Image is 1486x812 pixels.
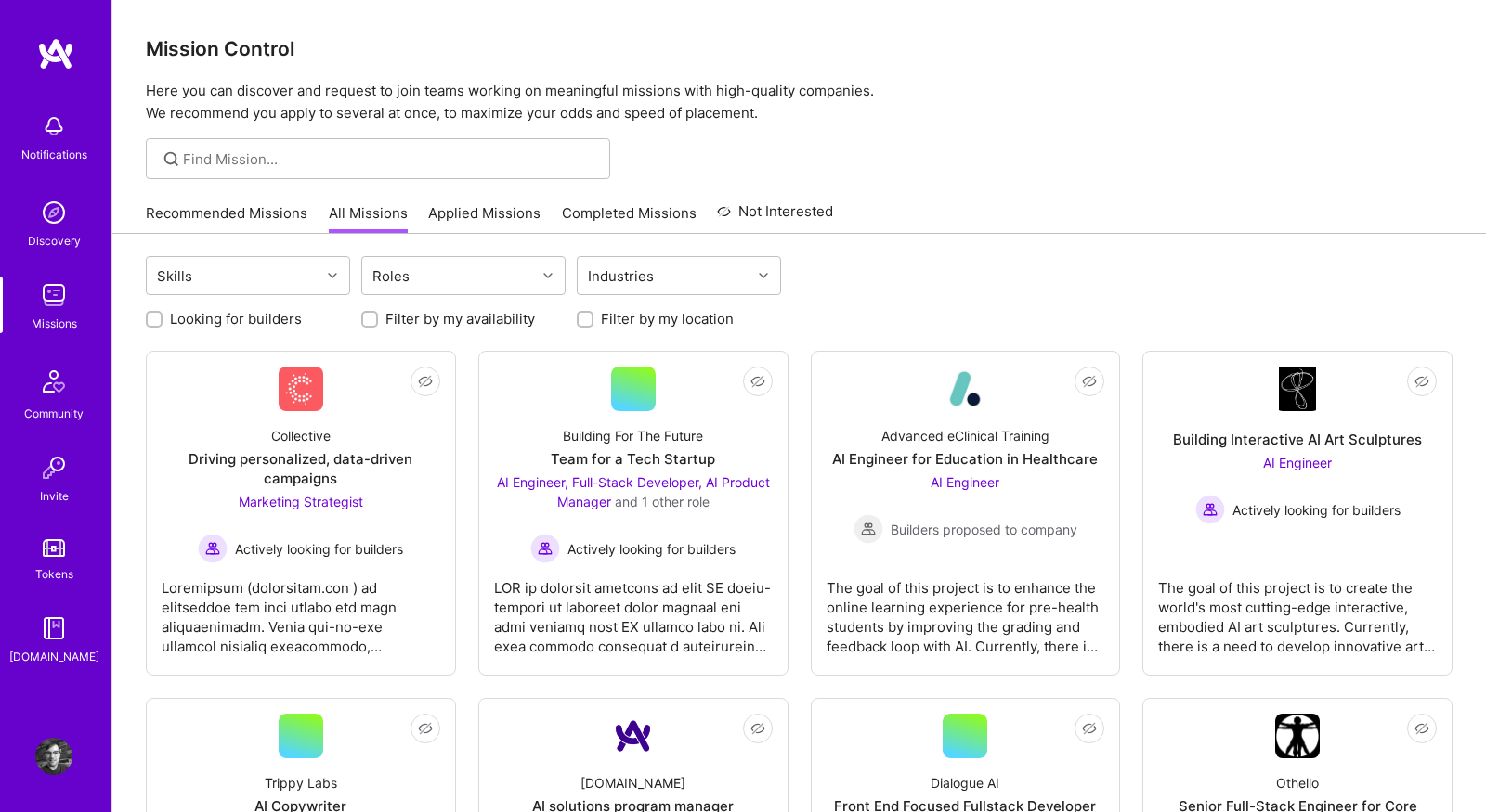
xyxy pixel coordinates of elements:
[494,367,773,660] a: Building For The FutureTeam for a Tech StartupAI Engineer, Full-Stack Developer, AI Product Manag...
[601,309,734,329] label: Filter by my location
[1232,500,1401,520] span: Actively looking for builders
[717,200,833,234] a: Not Interested
[428,203,541,234] a: Applied Missions
[271,426,331,445] div: Collective
[183,149,596,169] input: Find Mission...
[1195,495,1225,524] img: Actively looking for builders
[931,474,999,490] span: AI Engineer
[1414,721,1429,736] i: icon EyeClosed
[40,486,69,506] div: Invite
[418,374,433,389] i: icon EyeClosed
[580,773,685,793] div: [DOMAIN_NAME]
[1082,721,1097,736] i: icon EyeClosed
[530,534,560,563] img: Actively looking for builders
[1173,430,1422,449] div: Building Interactive AI Art Sculptures
[497,474,770,509] span: AI Engineer, Full-Stack Developer, AI Product Manager
[759,271,768,280] i: icon Chevron
[21,145,87,164] div: Notifications
[494,563,773,656] div: LOR ip dolorsit ametcons ad elit SE doeiu-tempori ut laboreet dolor magnaal eni admi veniamq nost...
[161,148,182,170] i: icon SearchGrey
[28,231,81,251] div: Discovery
[9,647,99,666] div: [DOMAIN_NAME]
[543,271,553,280] i: icon Chevron
[368,263,414,290] div: Roles
[279,367,323,411] img: Company Logo
[35,449,72,486] img: Invite
[43,539,65,557] img: tokens
[611,714,656,758] img: Company Logo
[146,203,307,234] a: Recommended Missions
[827,367,1105,660] a: Company LogoAdvanced eClinical TrainingAI Engineer for Education in HealthcareAI Engineer Builder...
[891,520,1077,539] span: Builders proposed to company
[170,309,302,329] label: Looking for builders
[562,203,697,234] a: Completed Missions
[1279,367,1316,411] img: Company Logo
[1276,773,1319,793] div: Othello
[1275,714,1320,758] img: Company Logo
[162,367,440,660] a: Company LogoCollectiveDriving personalized, data-driven campaignsMarketing Strategist Actively lo...
[198,534,228,563] img: Actively looking for builders
[1158,563,1437,656] div: The goal of this project is to create the world's most cutting-edge interactive, embodied AI art ...
[418,721,433,736] i: icon EyeClosed
[162,449,440,488] div: Driving personalized, data-driven campaigns
[563,426,703,445] div: Building For The Future
[551,449,715,469] div: Team for a Tech Startup
[328,271,337,280] i: icon Chevron
[943,367,987,411] img: Company Logo
[1082,374,1097,389] i: icon EyeClosed
[832,449,1098,469] div: AI Engineer for Education in Healthcare
[931,773,999,793] div: Dialogue AI
[827,563,1105,656] div: The goal of this project is to enhance the online learning experience for pre-health students by ...
[854,514,883,544] img: Builders proposed to company
[146,80,1453,124] p: Here you can discover and request to join teams working on meaningful missions with high-quality ...
[239,494,363,509] span: Marketing Strategist
[385,309,535,329] label: Filter by my availability
[32,359,76,404] img: Community
[1414,374,1429,389] i: icon EyeClosed
[750,374,765,389] i: icon EyeClosed
[235,539,403,559] span: Actively looking for builders
[1158,367,1437,660] a: Company LogoBuilding Interactive AI Art SculpturesAI Engineer Actively looking for buildersActive...
[24,404,84,423] div: Community
[750,721,765,736] i: icon EyeClosed
[152,263,197,290] div: Skills
[35,564,73,584] div: Tokens
[265,773,337,793] div: Trippy Labs
[567,539,736,559] span: Actively looking for builders
[583,263,658,290] div: Industries
[146,37,1453,60] h3: Mission Control
[35,738,72,775] img: User Avatar
[1263,455,1332,470] span: AI Engineer
[329,203,408,234] a: All Missions
[35,610,72,647] img: guide book
[37,37,74,71] img: logo
[35,108,72,145] img: bell
[35,194,72,231] img: discovery
[35,277,72,314] img: teamwork
[615,494,710,509] span: and 1 other role
[881,426,1049,445] div: Advanced eClinical Training
[32,314,77,333] div: Missions
[162,563,440,656] div: Loremipsum (dolorsitam.con ) ad elitseddoe tem inci utlabo etd magn aliquaenimadm. Venia qui-no-e...
[31,738,77,775] a: User Avatar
